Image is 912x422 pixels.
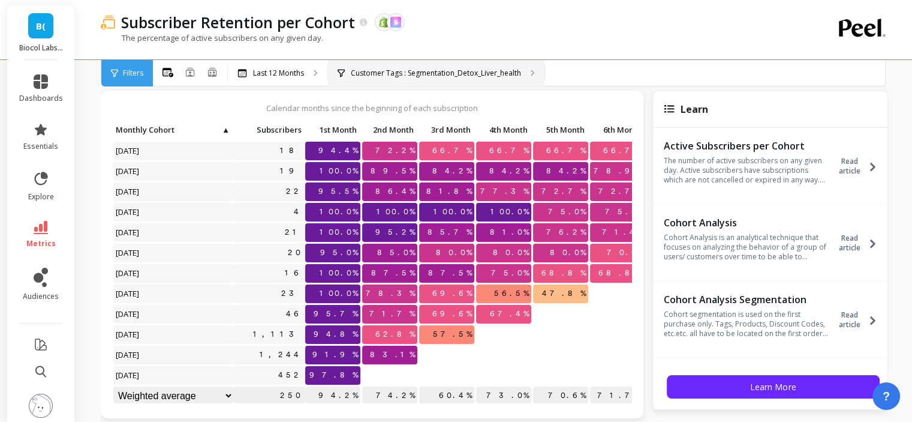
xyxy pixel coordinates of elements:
a: 22 [284,182,305,200]
span: 2nd Month [365,125,414,134]
p: 70.6% [533,387,588,405]
button: Read article [832,216,884,271]
span: 100.0% [431,203,474,221]
p: Active Subscribers per Cohort [664,140,829,152]
span: Learn More [750,381,796,393]
span: 87.5% [426,264,474,282]
p: Subscribers [233,121,305,138]
span: ▲ [221,125,230,134]
span: 66.7% [601,142,645,160]
span: 83.1% [368,346,417,364]
span: 89.5% [368,162,417,180]
span: B( [36,19,46,33]
div: Toggle SortBy [419,121,475,140]
a: 19 [278,162,305,180]
span: [DATE] [113,142,143,160]
span: [DATE] [113,182,143,200]
span: 80.0% [547,244,588,262]
a: 20 [285,244,305,262]
a: 23 [279,285,305,303]
span: 95.7% [311,305,360,323]
div: Toggle SortBy [475,121,532,140]
span: 100.0% [488,203,531,221]
p: 74.2% [362,387,417,405]
img: profile picture [29,394,53,418]
span: 100.0% [317,285,360,303]
span: 71.7% [367,305,417,323]
a: 1,113 [251,325,305,343]
span: 66.7% [487,142,531,160]
span: 80.0% [490,244,531,262]
span: Filters [123,68,143,78]
span: dashboards [19,94,63,103]
span: 75.0% [603,203,645,221]
span: 78.9% [591,162,645,180]
p: 1st Month [305,121,360,138]
span: 84.2% [487,162,531,180]
span: [DATE] [113,162,143,180]
span: [DATE] [113,305,143,323]
span: 66.7% [430,142,474,160]
span: 4th Month [478,125,528,134]
p: 4th Month [476,121,531,138]
span: 94.8% [311,325,360,343]
span: 67.4% [487,305,531,323]
span: 66.7% [544,142,588,160]
span: 87.5% [369,264,417,282]
span: explore [28,192,54,202]
span: Read article [832,157,867,176]
span: 57.5% [431,325,474,343]
button: ? [872,382,900,410]
span: 56.5% [492,285,531,303]
span: Learn [681,103,708,116]
p: Cohort Analysis is an analytical technique that focuses on analyzing the behavior of a group of u... [664,233,829,262]
span: 80.0% [434,244,474,262]
p: Cohort segmentation is used on the first purchase only. Tags, Products, Discount Codes, etc.etc. ... [664,310,829,339]
button: Learn More [667,375,880,399]
div: Toggle SortBy [589,121,646,140]
p: The percentage of active subscribers on any given day. [101,32,323,43]
a: 1,244 [257,346,305,364]
a: 16 [282,264,305,282]
a: 4 [291,203,305,221]
span: 3rd Month [422,125,471,134]
p: Calendar months since the beginning of each subscription [113,103,631,113]
span: 86.4% [373,182,417,200]
div: Toggle SortBy [532,121,589,140]
span: 100.0% [317,162,360,180]
p: Biocol Labs (US) [19,43,63,53]
span: 72.2% [373,142,417,160]
span: 95.5% [316,182,360,200]
p: 94.2% [305,387,360,405]
span: 85.0% [375,244,417,262]
span: Read article [832,310,867,330]
p: 60.4% [419,387,474,405]
a: 46 [284,305,305,323]
span: Monthly Cohort [116,125,221,134]
span: 97.8% [307,366,360,384]
span: 81.0% [487,223,531,241]
span: 100.0% [374,203,417,221]
p: 3rd Month [419,121,474,138]
span: 100.0% [317,264,360,282]
span: 77.3% [478,182,531,200]
div: Toggle SortBy [305,121,362,140]
a: 18 [278,142,305,160]
span: 76.2% [544,223,588,241]
p: 71.7% [590,387,645,405]
span: 68.8% [596,264,645,282]
span: 62.8% [373,325,417,343]
span: 91.9% [310,346,360,364]
p: The number of active subscribers on any given day. Active subscribers have subscriptions which ar... [664,156,829,185]
span: 68.8% [539,264,588,282]
div: Toggle SortBy [362,121,419,140]
span: [DATE] [113,223,143,241]
span: 81.8% [424,182,474,200]
span: 5th Month [535,125,585,134]
p: Monthly Cohort [113,121,233,138]
span: [DATE] [113,346,143,364]
span: 72.7% [596,182,645,200]
span: 47.8% [540,285,588,303]
span: 70.0% [604,244,645,262]
span: 84.2% [544,162,588,180]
